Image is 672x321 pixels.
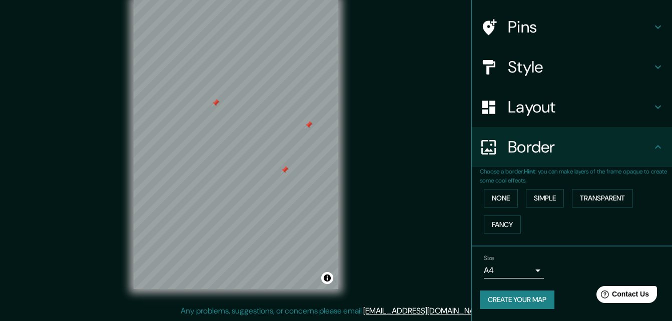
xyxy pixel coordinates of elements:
div: Pins [472,7,672,47]
button: Fancy [484,215,521,234]
b: Hint [524,167,535,175]
button: Toggle attribution [321,272,333,284]
h4: Layout [508,97,652,117]
p: Choose a border. : you can make layers of the frame opaque to create some cool effects. [480,167,672,185]
div: Border [472,127,672,167]
button: Transparent [572,189,633,207]
iframe: Help widget launcher [583,282,661,310]
div: Style [472,47,672,87]
button: Create your map [480,290,554,309]
button: None [484,189,518,207]
p: Any problems, suggestions, or concerns please email . [181,305,488,317]
div: A4 [484,262,544,278]
div: Layout [472,87,672,127]
h4: Style [508,57,652,77]
label: Size [484,254,494,262]
button: Simple [526,189,564,207]
a: [EMAIL_ADDRESS][DOMAIN_NAME] [363,305,487,316]
h4: Border [508,137,652,157]
h4: Pins [508,17,652,37]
